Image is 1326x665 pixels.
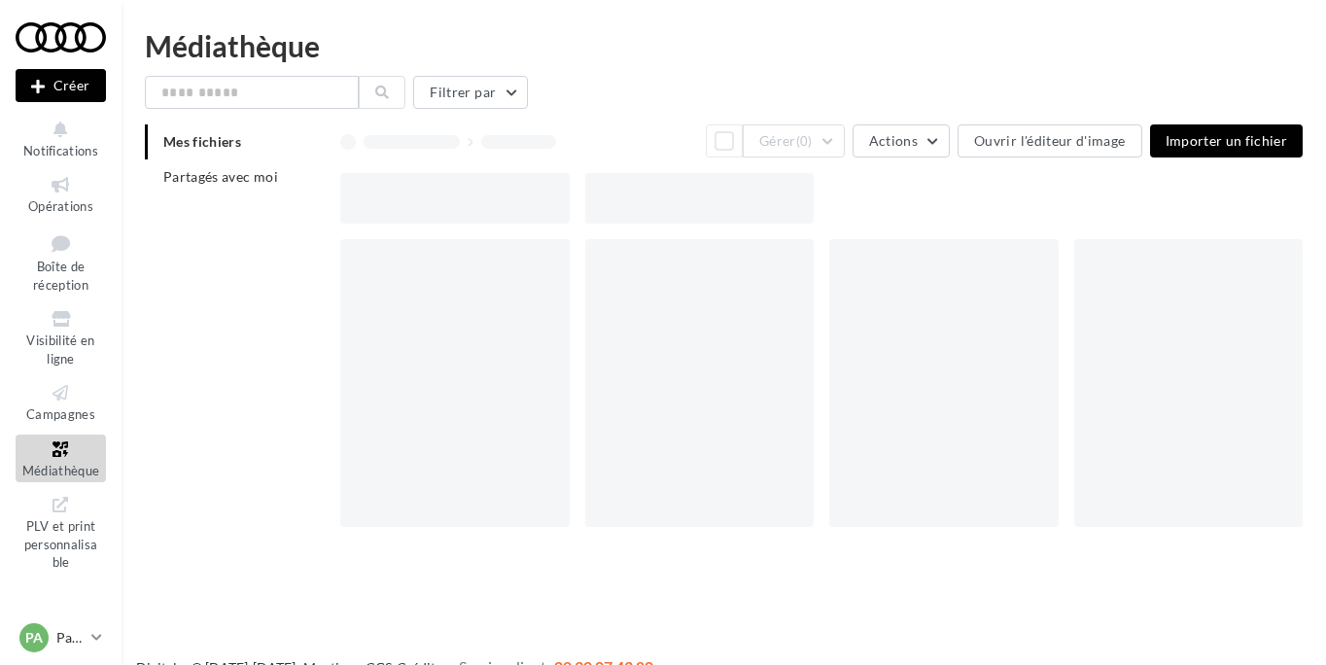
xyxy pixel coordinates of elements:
span: Boîte de réception [33,259,88,293]
div: Nouvelle campagne [16,69,106,102]
button: Filtrer par [413,76,528,109]
a: Opérations [16,170,106,218]
a: Visibilité en ligne [16,304,106,370]
button: Gérer(0) [743,124,845,157]
span: Campagnes [26,406,95,422]
button: Ouvrir l'éditeur d'image [958,124,1141,157]
a: Campagnes [16,378,106,426]
span: PLV et print personnalisable [24,514,98,570]
span: PA [25,628,43,647]
a: PLV et print personnalisable [16,490,106,575]
button: Créer [16,69,106,102]
span: Notifications [23,143,98,158]
span: Partagés avec moi [163,168,278,185]
div: Médiathèque [145,31,1303,60]
button: Notifications [16,115,106,162]
span: Mes fichiers [163,133,241,150]
span: Opérations [28,198,93,214]
a: Médiathèque [16,435,106,482]
span: Médiathèque [22,463,100,478]
span: Importer un fichier [1166,132,1288,149]
span: Visibilité en ligne [26,332,94,367]
button: Actions [853,124,950,157]
p: Partenaire Audi [56,628,84,647]
button: Importer un fichier [1150,124,1304,157]
span: Actions [869,132,918,149]
a: Boîte de réception [16,227,106,297]
a: PA Partenaire Audi [16,619,106,656]
span: (0) [796,133,813,149]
